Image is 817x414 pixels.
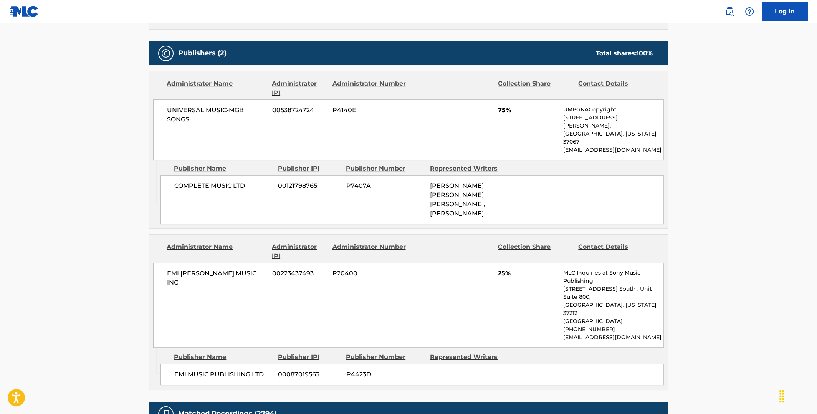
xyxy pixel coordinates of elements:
[498,79,572,98] div: Collection Share
[278,164,340,173] div: Publisher IPI
[430,353,508,362] div: Represented Writers
[174,181,272,190] span: COMPLETE MUSIC LTD
[563,333,663,341] p: [EMAIL_ADDRESS][DOMAIN_NAME]
[167,269,266,287] span: EMI [PERSON_NAME] MUSIC INC
[332,242,407,261] div: Administrator Number
[725,7,734,16] img: search
[332,106,407,115] span: P4140E
[178,49,227,58] h5: Publishers (2)
[578,242,653,261] div: Contact Details
[174,164,272,173] div: Publisher Name
[563,114,663,130] p: [STREET_ADDRESS][PERSON_NAME],
[272,79,326,98] div: Administrator IPI
[762,2,808,21] a: Log In
[278,181,340,190] span: 00121798765
[430,182,485,217] span: [PERSON_NAME] [PERSON_NAME] [PERSON_NAME], [PERSON_NAME]
[563,106,663,114] p: UMPGNACopyright
[278,353,340,362] div: Publisher IPI
[742,4,757,19] div: Help
[563,130,663,146] p: [GEOGRAPHIC_DATA], [US_STATE] 37067
[167,242,266,261] div: Administrator Name
[776,385,788,408] div: Drag
[272,242,326,261] div: Administrator IPI
[272,106,327,115] span: 00538724724
[174,370,272,379] span: EMI MUSIC PUBLISHING LTD
[745,7,754,16] img: help
[167,79,266,98] div: Administrator Name
[278,370,340,379] span: 00087019563
[578,79,653,98] div: Contact Details
[346,370,424,379] span: P4423D
[346,353,424,362] div: Publisher Number
[174,353,272,362] div: Publisher Name
[430,164,508,173] div: Represented Writers
[563,317,663,325] p: [GEOGRAPHIC_DATA]
[563,301,663,317] p: [GEOGRAPHIC_DATA], [US_STATE] 37212
[167,106,266,124] span: UNIVERSAL MUSIC-MGB SONGS
[722,4,737,19] a: Public Search
[161,49,170,58] img: Publishers
[563,269,663,285] p: MLC Inquiries at Sony Music Publishing
[563,325,663,333] p: [PHONE_NUMBER]
[498,242,572,261] div: Collection Share
[779,377,817,414] iframe: Chat Widget
[346,181,424,190] span: P7407A
[596,49,653,58] div: Total shares:
[498,269,557,278] span: 25%
[563,146,663,154] p: [EMAIL_ADDRESS][DOMAIN_NAME]
[332,269,407,278] span: P20400
[498,106,557,115] span: 75%
[563,285,663,301] p: [STREET_ADDRESS] South , Unit Suite 800,
[272,269,327,278] span: 00223437493
[637,50,653,57] span: 100 %
[9,6,39,17] img: MLC Logo
[332,79,407,98] div: Administrator Number
[346,164,424,173] div: Publisher Number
